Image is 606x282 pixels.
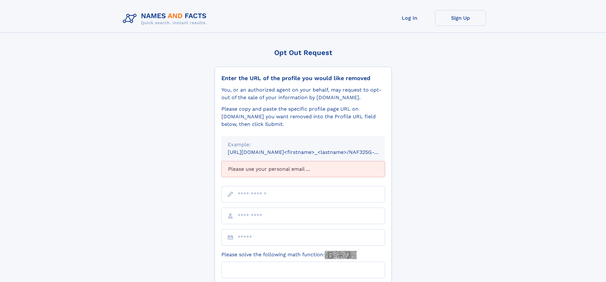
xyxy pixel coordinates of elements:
div: Example: [228,141,379,148]
small: [URL][DOMAIN_NAME]<firstname>_<lastname>/NAF325G-xxxxxxxx [228,149,397,155]
div: You, or an authorized agent on your behalf, may request to opt-out of the sale of your informatio... [221,86,385,101]
img: Logo Names and Facts [120,10,212,27]
a: Sign Up [435,10,486,26]
div: Please use your personal email ... [221,161,385,177]
div: Please copy and paste the specific profile page URL on [DOMAIN_NAME] you want removed into the Pr... [221,105,385,128]
a: Log In [384,10,435,26]
div: Enter the URL of the profile you would like removed [221,75,385,82]
label: Please solve the following math function: [221,251,357,259]
div: Opt Out Request [215,49,392,57]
